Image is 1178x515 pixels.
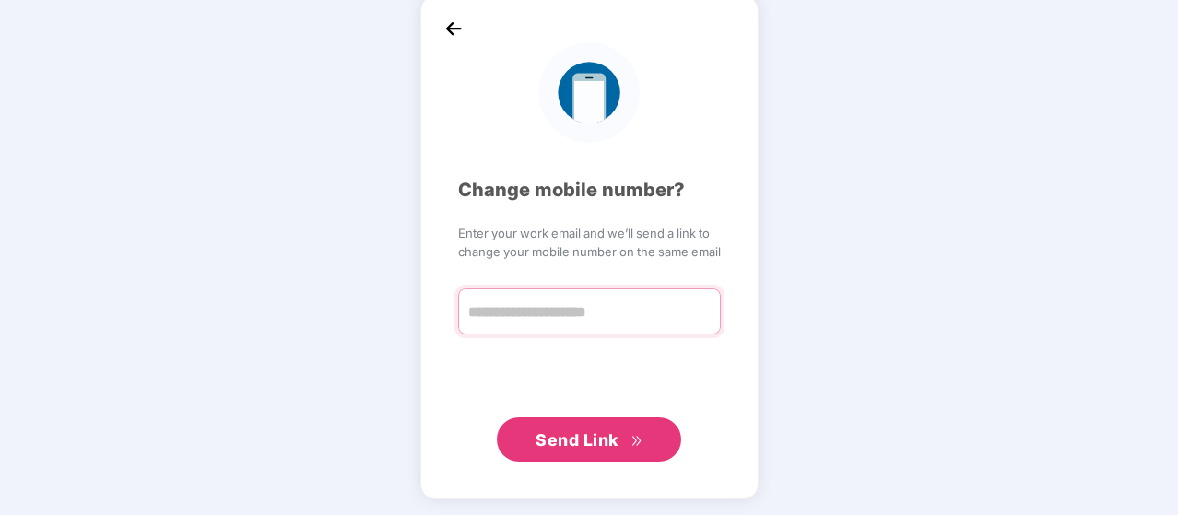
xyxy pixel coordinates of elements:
[538,42,639,143] img: logo
[458,224,721,242] span: Enter your work email and we’ll send a link to
[536,430,618,450] span: Send Link
[458,176,721,205] div: Change mobile number?
[440,15,467,42] img: back_icon
[497,417,681,462] button: Send Linkdouble-right
[458,242,721,261] span: change your mobile number on the same email
[630,435,642,447] span: double-right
